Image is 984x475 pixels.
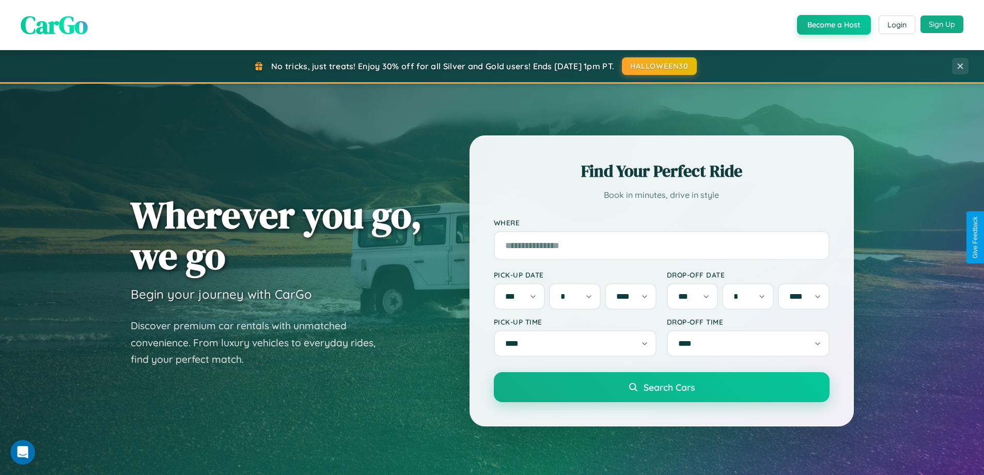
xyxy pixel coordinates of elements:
span: Search Cars [644,381,695,393]
label: Drop-off Date [667,270,830,279]
button: Sign Up [920,16,963,33]
label: Where [494,218,830,227]
h2: Find Your Perfect Ride [494,160,830,182]
button: Become a Host [797,15,871,35]
h3: Begin your journey with CarGo [131,286,312,302]
label: Pick-up Date [494,270,657,279]
button: HALLOWEEN30 [622,57,697,75]
p: Discover premium car rentals with unmatched convenience. From luxury vehicles to everyday rides, ... [131,317,389,368]
iframe: Intercom live chat [10,440,35,465]
button: Login [879,16,915,34]
div: Give Feedback [972,217,979,258]
button: Search Cars [494,372,830,402]
label: Pick-up Time [494,317,657,326]
label: Drop-off Time [667,317,830,326]
span: CarGo [21,8,88,42]
p: Book in minutes, drive in style [494,188,830,203]
h1: Wherever you go, we go [131,194,422,276]
span: No tricks, just treats! Enjoy 30% off for all Silver and Gold users! Ends [DATE] 1pm PT. [271,61,614,71]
